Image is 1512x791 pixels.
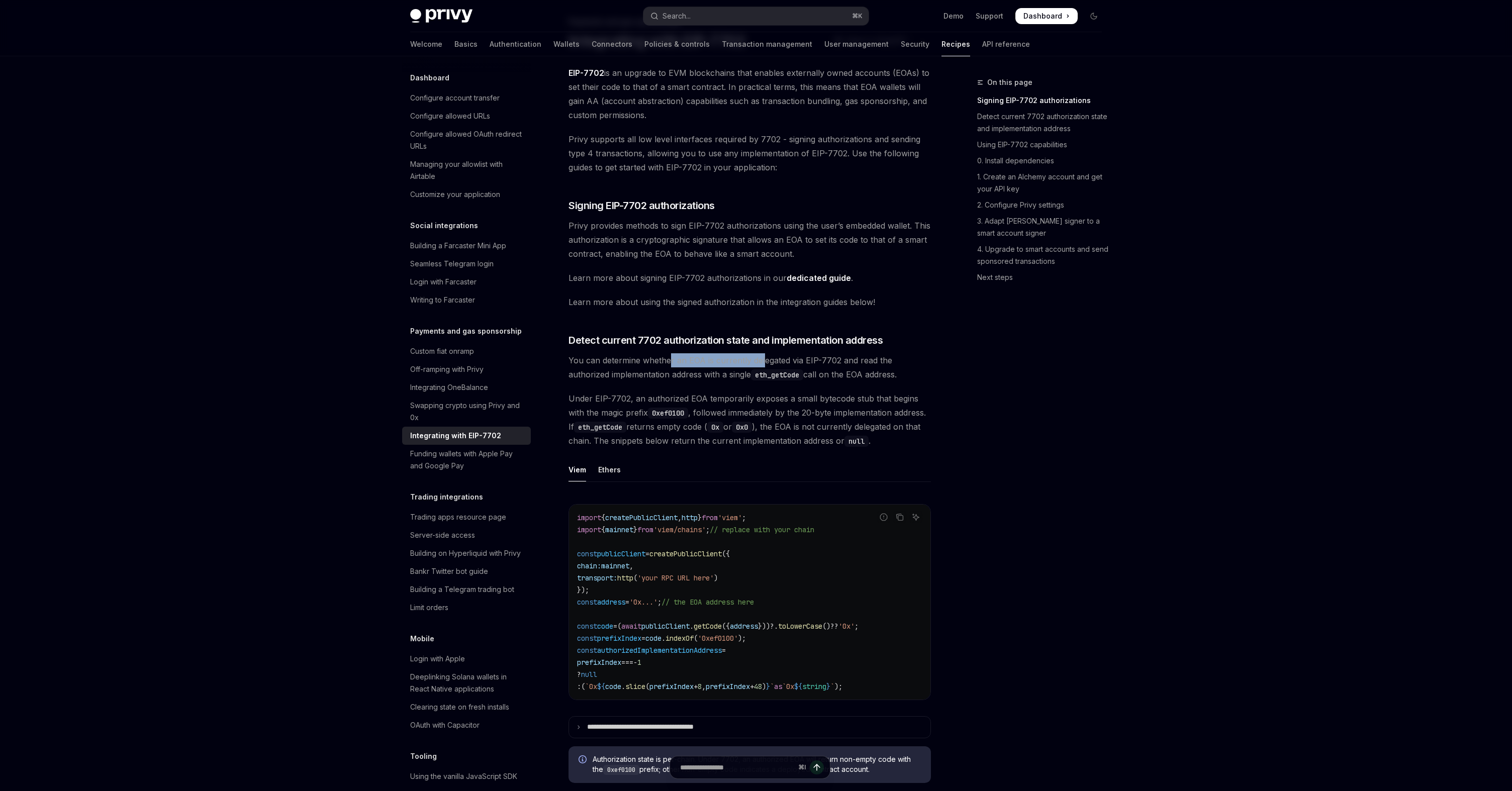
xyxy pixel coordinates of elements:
span: publicClient [641,622,690,631]
span: code [597,622,613,631]
div: Building a Farcaster Mini App [410,240,506,252]
span: 'viem' [718,513,742,522]
a: API reference [982,32,1030,56]
a: Dashboard [1015,8,1078,24]
span: address [597,598,625,607]
code: 0xef0100 [648,408,688,419]
h5: Trading integrations [410,491,483,503]
code: eth_getCode [751,369,803,380]
span: ( [645,682,649,691]
span: ( [633,573,637,582]
span: 1 [637,658,641,667]
span: ${ [597,682,605,691]
div: Deeplinking Solana wallets in React Native applications [410,671,525,695]
a: Bankr Twitter bot guide [402,562,531,580]
code: null [844,436,869,447]
span: . [621,682,625,691]
span: prefixIndex [577,658,621,667]
a: Security [901,32,929,56]
div: Configure account transfer [410,92,500,104]
span: { [601,525,605,534]
span: ${ [794,682,802,691]
div: Login with Apple [410,653,465,665]
a: Demo [943,11,964,21]
span: = [722,646,726,655]
span: 48 [754,682,762,691]
a: EIP-7702 [569,68,604,78]
span: 'your RPC URL here' [637,573,714,582]
a: Recipes [941,32,970,56]
span: ); [834,682,842,691]
span: Learn more about using the signed authorization in the integration guides below! [569,295,931,309]
span: ?? [830,622,838,631]
div: Login with Farcaster [410,276,477,288]
span: ` [830,682,834,691]
span: from [702,513,718,522]
a: User management [824,32,889,56]
span: transport: [577,573,617,582]
span: Privy supports all low level interfaces required by 7702 - signing authorizations and sending typ... [569,132,931,174]
span: `0x [585,682,597,691]
a: Detect current 7702 authorization state and implementation address [977,109,1110,137]
span: createPublicClient [649,549,722,558]
a: Next steps [977,269,1110,285]
div: Integrating with EIP-7702 [410,430,501,442]
span: Dashboard [1023,11,1062,21]
a: Support [976,11,1003,21]
h5: Dashboard [410,72,449,84]
span: ); [738,634,746,643]
div: Managing your allowlist with Airtable [410,158,525,182]
a: 2. Configure Privy settings [977,197,1110,213]
span: chain: [577,561,601,570]
span: } [633,525,637,534]
span: , [702,682,706,691]
button: Report incorrect code [877,511,890,524]
span: ) [714,573,718,582]
span: ⌘ K [852,12,863,20]
span: = [625,598,629,607]
a: Managing your allowlist with Airtable [402,155,531,185]
span: Learn more about signing EIP-7702 authorizations in our . [569,271,931,285]
a: Building a Telegram trading bot [402,580,531,599]
span: import [577,525,601,534]
span: } [698,513,702,522]
span: const [577,598,597,607]
span: Detect current 7702 authorization state and implementation address [569,333,883,347]
span: getCode [694,622,722,631]
span: + [694,682,698,691]
a: Signing EIP-7702 authorizations [977,92,1110,109]
div: Seamless Telegram login [410,258,494,270]
span: }); [577,585,589,595]
code: 0x [707,422,723,433]
span: const [577,634,597,643]
span: prefixIndex [706,682,750,691]
span: = [641,634,645,643]
span: ; [657,598,661,607]
a: Limit orders [402,599,531,617]
h5: Social integrations [410,220,478,232]
h5: Tooling [410,750,437,762]
span: , [629,561,633,570]
div: Building on Hyperliquid with Privy [410,547,521,559]
a: Trading apps resource page [402,508,531,526]
span: string [802,682,826,691]
a: Basics [454,32,478,56]
span: You can determine whether an EOA is currently delegated via EIP-7702 and read the authorized impl... [569,353,931,381]
span: ; [706,525,710,534]
a: Off-ramping with Privy [402,360,531,378]
span: const [577,646,597,655]
a: Writing to Farcaster [402,291,531,309]
h5: Payments and gas sponsorship [410,325,522,337]
a: Deeplinking Solana wallets in React Native applications [402,668,531,698]
div: Building a Telegram trading bot [410,583,514,596]
div: Custom fiat onramp [410,345,474,357]
span: - [633,658,637,667]
img: dark logo [410,9,472,23]
span: address [730,622,758,631]
a: Integrating with EIP-7702 [402,427,531,445]
a: Policies & controls [644,32,710,56]
span: Privy provides methods to sign EIP-7702 authorizations using the user’s embedded wallet. This aut... [569,219,931,261]
span: } [826,682,830,691]
span: ? [577,670,581,679]
div: Using the vanilla JavaScript SDK [410,770,517,782]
